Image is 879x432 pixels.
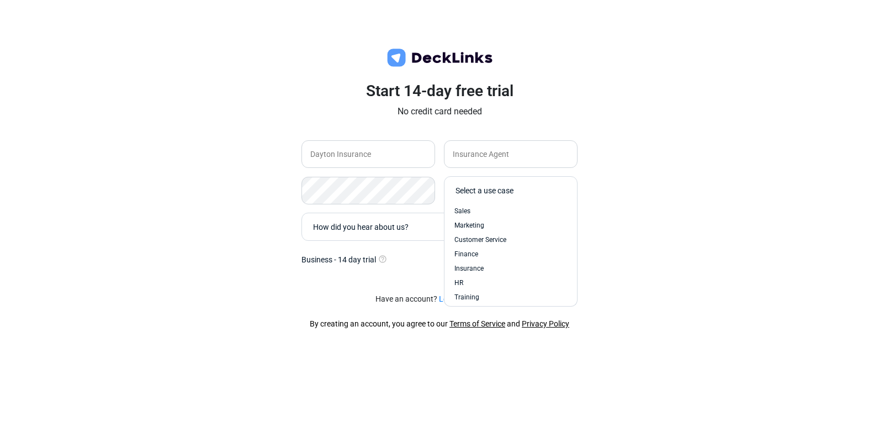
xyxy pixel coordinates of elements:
img: deck-links-logo.c572c7424dfa0d40c150da8c35de9cd0.svg [384,47,495,69]
span: Insurance [454,264,484,273]
div: How did you hear about us? [313,221,571,233]
span: Customer Service [454,235,506,245]
span: Training [454,292,479,302]
small: Have an account? [375,293,504,305]
a: Terms of Service [449,319,505,328]
div: Select a use case [456,185,571,196]
a: Login to DeckLinks [439,294,504,303]
span: HR [454,278,463,288]
h3: Start 14-day free trial [301,82,578,101]
input: Enter your job title [444,140,578,168]
div: By creating an account, you agree to our and [310,318,569,330]
span: Finance [454,249,478,259]
span: Sales [454,206,470,216]
span: Marketing [454,220,484,230]
a: Privacy Policy [522,319,569,328]
p: No credit card needed [301,105,578,118]
input: Enter your company name [301,140,435,168]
